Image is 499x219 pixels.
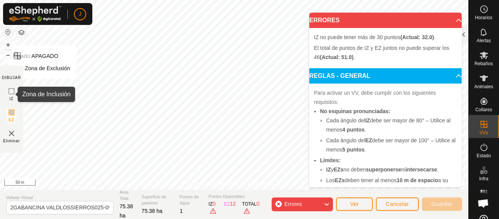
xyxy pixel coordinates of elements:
[474,84,493,89] span: Animales
[13,65,25,71] label: Tipo:
[326,165,457,174] li: y no deben ni .
[320,157,341,163] b: Límites:
[2,75,21,81] div: DIBUJAR
[10,96,14,102] span: IZ
[432,201,453,207] span: Guardar
[208,193,259,200] span: Puntos Disponibles
[7,129,16,138] img: VV
[180,208,183,214] span: 1
[9,117,15,123] span: EZ
[342,147,364,153] b: 5 puntos
[479,130,488,135] span: VVs
[3,50,13,59] button: –
[350,201,359,207] span: Ver
[3,28,13,37] button: Restablecer Mapa
[479,176,488,181] span: Infra
[141,194,174,206] span: Superficie de pastoreo
[314,34,436,40] span: IZ no puede tener más de 30 puntos .
[405,166,437,173] b: intersecarse
[366,166,402,173] b: superponerse
[309,28,462,68] p-accordion-content: ERRORES
[326,136,457,154] li: Cada ángulo del debe ser mayor de 100° – Utilice al menos .
[401,34,434,40] b: (Actual: 32.0)
[230,201,236,207] span: 12
[141,208,163,214] span: 75.38 ha
[376,198,419,211] button: Cancelar
[475,107,492,112] span: Collares
[326,166,331,173] b: IZ
[309,13,462,28] p-accordion-header: ERRORES
[320,108,391,114] b: No esquinas pronunciadas:
[365,137,372,143] b: EZ
[335,177,345,183] b: EZs
[120,203,133,219] span: 75.38 ha
[9,6,61,22] img: Logo Gallagher
[248,180,274,187] a: Contáctenos
[477,153,491,158] span: Estado
[314,90,436,105] span: Para activar un VV, debe cumplir con los siguientes requisitos:
[309,73,370,79] span: REGLAS - GENERAL
[13,64,70,73] div: Zona de Exclusión
[208,200,218,216] div: IZ
[224,200,236,216] div: EZ
[17,28,26,37] button: Capas del Mapa
[326,176,457,194] li: Los deben tener al menos a su alrededor.
[365,117,370,123] b: IZ
[477,38,491,43] span: Alertas
[471,199,497,209] span: Mapa de Calor
[79,10,82,18] span: J
[309,17,340,23] span: ERRORES
[284,201,302,207] span: Errores
[3,40,13,49] button: +
[120,189,135,202] span: Área Total
[342,127,364,133] b: 4 puntos
[320,54,354,60] b: (Actual: 51.0)
[475,15,492,20] span: Horarios
[473,193,494,214] div: Chat abierto
[422,198,462,211] button: Guardar
[397,177,438,183] b: 10 m de espacio
[242,200,259,216] div: TOTAL
[180,194,202,206] span: Puntos de Agua
[326,116,457,134] li: Cada ángulo del debe ser mayor de 80° – Utilice al menos .
[309,68,462,84] p-accordion-header: REGLAS - GENERAL
[213,201,216,207] span: 0
[195,180,239,187] a: Política de Privacidad
[336,198,373,211] button: Ver
[6,194,113,201] span: Vallado Virtual
[13,53,31,59] label: Estado:
[386,201,409,207] span: Cancelar
[13,51,70,61] div: APAGADO
[314,45,449,60] span: El total de puntos de IZ y EZ juntos no puede superar los 46 .
[474,61,493,66] span: Rebaños
[3,138,20,144] span: Eliminar
[256,201,259,207] span: 0
[333,166,343,173] b: EZs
